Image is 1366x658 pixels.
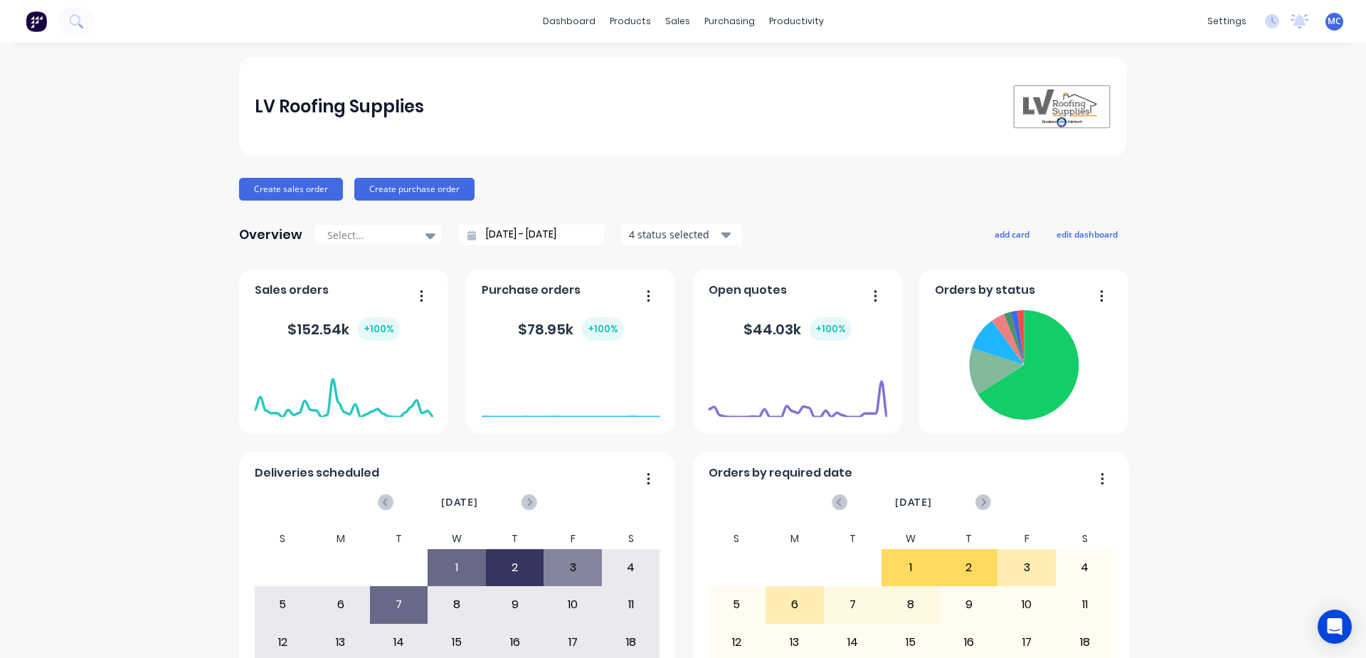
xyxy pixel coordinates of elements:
div: LV Roofing Supplies [255,92,424,121]
div: 4 status selected [629,227,719,242]
div: 10 [544,587,601,622]
span: Purchase orders [482,282,581,299]
div: 3 [544,550,601,585]
div: W [881,529,940,549]
div: 1 [428,550,485,585]
span: [DATE] [441,494,478,510]
div: Open Intercom Messenger [1318,610,1352,644]
div: F [997,529,1056,549]
a: dashboard [536,11,603,32]
div: F [544,529,602,549]
div: 9 [487,587,544,622]
span: Sales orders [255,282,329,299]
button: add card [985,225,1039,243]
div: 5 [709,587,766,622]
button: edit dashboard [1047,225,1127,243]
span: [DATE] [895,494,932,510]
div: 5 [255,587,312,622]
div: purchasing [697,11,762,32]
div: 10 [998,587,1055,622]
div: 1 [882,550,939,585]
div: W [428,529,486,549]
div: M [312,529,370,549]
div: sales [658,11,697,32]
div: 8 [882,587,939,622]
div: 4 [603,550,660,585]
div: S [1056,529,1114,549]
span: Orders by required date [709,465,852,482]
div: + 100 % [810,317,852,341]
span: Orders by status [935,282,1035,299]
img: Factory [26,11,47,32]
div: Overview [239,221,302,249]
div: productivity [762,11,831,32]
div: $ 44.03k [743,317,852,341]
div: 2 [487,550,544,585]
img: LV Roofing Supplies [1012,84,1111,129]
div: S [254,529,312,549]
div: T [940,529,998,549]
div: M [766,529,824,549]
div: 7 [371,587,428,622]
div: T [824,529,882,549]
span: MC [1328,15,1341,28]
div: 2 [941,550,997,585]
div: T [370,529,428,549]
div: settings [1200,11,1254,32]
div: + 100 % [358,317,400,341]
div: 7 [825,587,881,622]
div: 11 [603,587,660,622]
div: 8 [428,587,485,622]
div: $ 78.95k [518,317,624,341]
div: 3 [998,550,1055,585]
div: 6 [312,587,369,622]
div: 6 [766,587,823,622]
div: 9 [941,587,997,622]
div: S [602,529,660,549]
span: Open quotes [709,282,787,299]
div: products [603,11,658,32]
div: S [708,529,766,549]
button: 4 status selected [621,224,742,245]
button: Create sales order [239,178,343,201]
button: Create purchase order [354,178,475,201]
div: 11 [1057,587,1113,622]
div: + 100 % [582,317,624,341]
div: $ 152.54k [287,317,400,341]
div: T [486,529,544,549]
div: 4 [1057,550,1113,585]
